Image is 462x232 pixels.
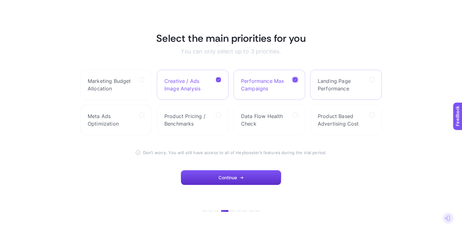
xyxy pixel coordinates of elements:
[156,32,306,45] h1: Select the main priorities for you
[241,77,288,92] span: Performance Max Campaigns
[181,170,281,185] button: Continue
[88,112,134,127] span: Meta Ads Optimization
[318,112,364,127] span: Product Based Advertising Cost
[143,150,327,155] span: Don’t worry. You will still have access to all of Heybooster’s features during the trial period.
[164,112,211,127] span: Product Pricing / Benchmarks
[88,77,134,92] span: Marketing Budget Allocation
[318,77,364,92] span: Landing Page Performance
[218,175,237,180] span: Continue
[241,112,288,127] span: Data Flow Health Check
[156,48,306,55] p: You can only select up to 3 priorities.
[164,77,211,92] span: Creative / Ads Image Analysis
[4,2,24,7] span: Feedback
